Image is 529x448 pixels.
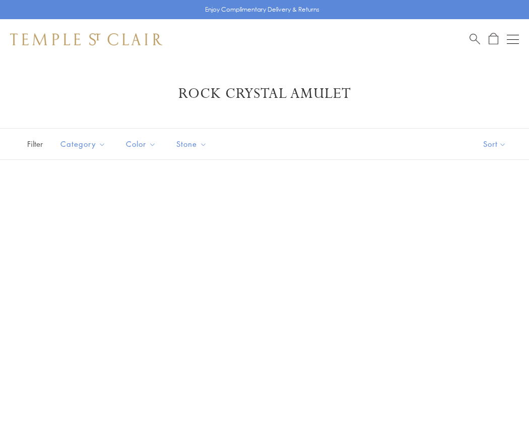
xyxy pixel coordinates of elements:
[53,133,113,155] button: Category
[169,133,215,155] button: Stone
[470,33,480,45] a: Search
[460,129,529,159] button: Show sort by
[118,133,164,155] button: Color
[25,85,504,103] h1: Rock Crystal Amulet
[121,138,164,150] span: Color
[171,138,215,150] span: Stone
[205,5,319,15] p: Enjoy Complimentary Delivery & Returns
[507,33,519,45] button: Open navigation
[10,33,162,45] img: Temple St. Clair
[55,138,113,150] span: Category
[489,33,498,45] a: Open Shopping Bag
